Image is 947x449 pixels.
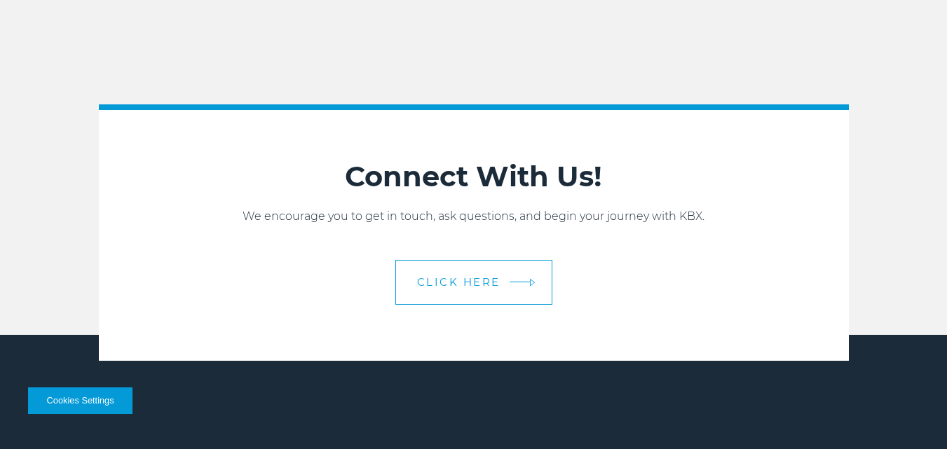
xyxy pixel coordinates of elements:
a: CLICK HERE arrow arrow [395,260,552,305]
button: Cookies Settings [28,387,132,414]
img: arrow [529,279,535,286]
span: CLICK HERE [417,277,500,287]
p: We encourage you to get in touch, ask questions, and begin your journey with KBX. [99,208,849,225]
h2: Connect With Us! [99,159,849,194]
